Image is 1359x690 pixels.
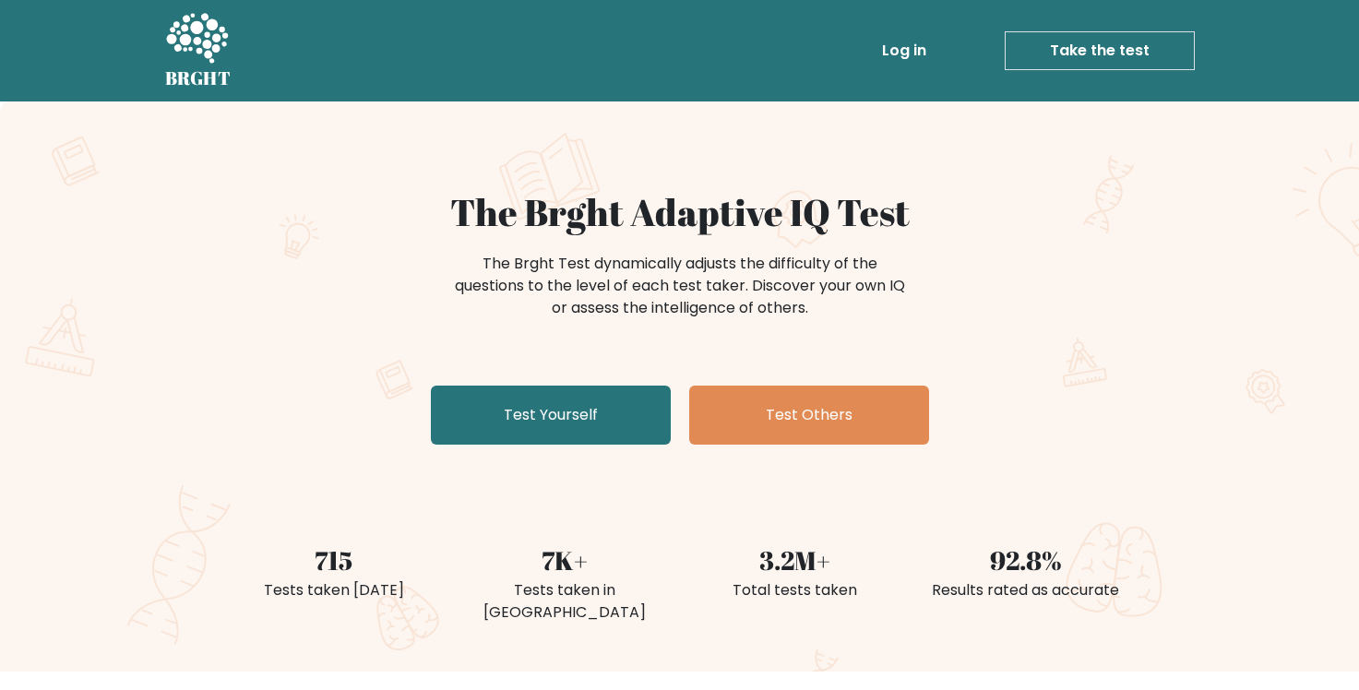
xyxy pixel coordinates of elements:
[230,190,1130,234] h1: The Brght Adaptive IQ Test
[431,386,671,445] a: Test Yourself
[1005,31,1195,70] a: Take the test
[689,386,929,445] a: Test Others
[165,67,232,89] h5: BRGHT
[230,579,438,601] div: Tests taken [DATE]
[691,541,900,579] div: 3.2M+
[165,7,232,94] a: BRGHT
[449,253,911,319] div: The Brght Test dynamically adjusts the difficulty of the questions to the level of each test take...
[922,541,1130,579] div: 92.8%
[691,579,900,601] div: Total tests taken
[230,541,438,579] div: 715
[922,579,1130,601] div: Results rated as accurate
[875,32,934,69] a: Log in
[460,579,669,624] div: Tests taken in [GEOGRAPHIC_DATA]
[460,541,669,579] div: 7K+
